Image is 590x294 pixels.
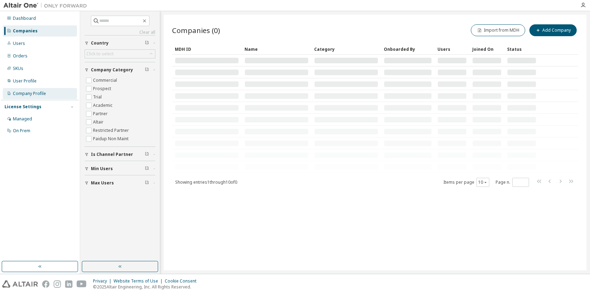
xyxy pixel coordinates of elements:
[85,161,155,176] button: Min Users
[13,41,25,46] div: Users
[85,175,155,191] button: Max Users
[93,85,112,93] label: Prospect
[65,280,72,288] img: linkedin.svg
[86,51,114,57] div: Click to select
[93,135,130,143] label: Paidup Non Maint
[85,50,155,58] div: Click to select
[496,178,529,187] span: Page n.
[471,24,525,36] button: Import from MDH
[175,43,239,55] div: MDH ID
[42,280,49,288] img: facebook.svg
[13,128,30,134] div: On Prem
[145,180,149,186] span: Clear filter
[443,178,489,187] span: Items per page
[91,67,133,73] span: Company Category
[165,278,201,284] div: Cookie Consent
[244,43,309,55] div: Name
[93,76,118,85] label: Commercial
[145,40,149,46] span: Clear filter
[2,280,38,288] img: altair_logo.svg
[93,118,105,126] label: Altair
[13,78,37,84] div: User Profile
[93,110,109,118] label: Partner
[13,16,36,21] div: Dashboard
[13,91,46,96] div: Company Profile
[384,43,432,55] div: Onboarded By
[91,152,133,157] span: Is Channel Partner
[93,126,130,135] label: Restricted Partner
[85,147,155,162] button: Is Channel Partner
[472,43,502,55] div: Joined On
[85,35,155,51] button: Country
[175,179,237,185] span: Showing entries 1 through 10 of 0
[145,166,149,172] span: Clear filter
[507,43,536,55] div: Status
[437,43,467,55] div: Users
[145,152,149,157] span: Clear filter
[145,67,149,73] span: Clear filter
[529,24,577,36] button: Add Company
[478,180,488,185] button: 10
[314,43,378,55] div: Category
[91,166,113,172] span: Min Users
[13,53,28,59] div: Orders
[93,101,114,110] label: Academic
[93,278,114,284] div: Privacy
[13,66,23,71] div: SKUs
[85,30,155,35] a: Clear all
[93,284,201,290] p: © 2025 Altair Engineering, Inc. All Rights Reserved.
[54,280,61,288] img: instagram.svg
[77,280,87,288] img: youtube.svg
[5,104,41,110] div: License Settings
[172,25,220,35] span: Companies (0)
[13,116,32,122] div: Managed
[93,93,103,101] label: Trial
[114,278,165,284] div: Website Terms of Use
[91,40,109,46] span: Country
[85,62,155,78] button: Company Category
[13,28,38,34] div: Companies
[3,2,91,9] img: Altair One
[91,180,114,186] span: Max Users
